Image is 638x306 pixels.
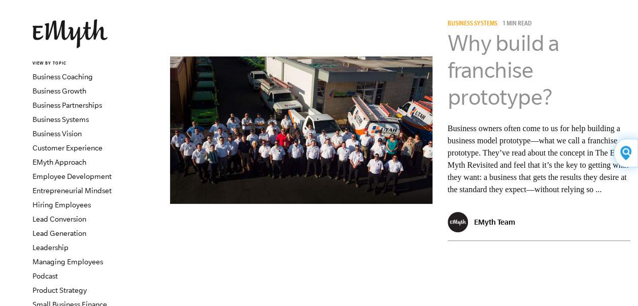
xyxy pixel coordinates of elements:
[32,172,112,180] a: Employee Development
[170,56,432,204] img: business model prototype
[587,257,638,306] iframe: Chat Widget
[32,243,69,252] a: Leadership
[32,229,86,237] a: Lead Generation
[448,212,468,232] img: EMyth Team - EMyth
[32,19,108,48] img: EMyth
[32,158,86,166] a: EMyth Approach
[448,21,497,28] span: Business Systems
[32,187,112,195] a: Entrepreneurial Mindset
[32,87,86,95] a: Business Growth
[32,73,93,81] a: Business Coaching
[474,218,515,226] p: EMyth Team
[32,286,87,294] a: Product Strategy
[32,258,103,266] a: Managing Employees
[32,101,102,109] a: Business Partnerships
[32,130,82,138] a: Business Vision
[32,144,103,152] a: Customer Experience
[32,60,155,67] h6: VIEW BY TOPIC
[448,123,630,196] p: Business owners often come to us for help building a business model prototype—what we call a fran...
[32,201,91,209] a: Hiring Employees
[502,21,532,28] p: 1 min read
[448,21,501,28] a: Business Systems
[32,272,58,280] a: Podcast
[32,215,86,223] a: Lead Conversion
[32,115,89,124] a: Business Systems
[448,30,559,109] a: Why build a franchise prototype?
